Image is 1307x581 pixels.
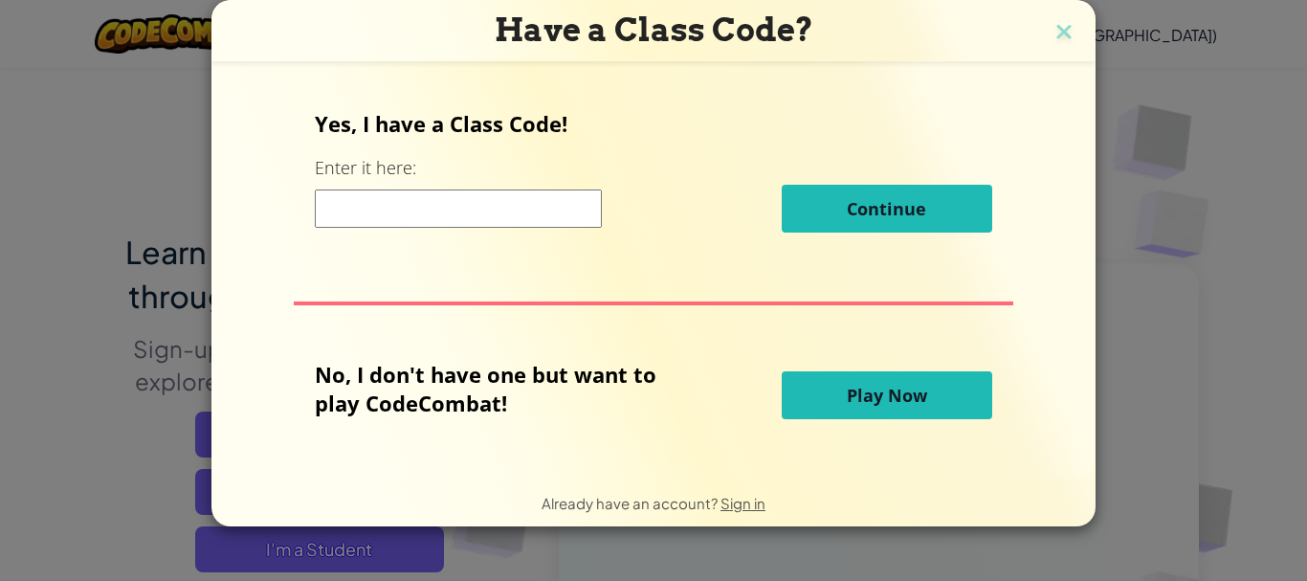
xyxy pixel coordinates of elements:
[315,109,991,138] p: Yes, I have a Class Code!
[1052,19,1076,48] img: close icon
[720,494,765,512] a: Sign in
[315,156,416,180] label: Enter it here:
[542,494,720,512] span: Already have an account?
[495,11,813,49] span: Have a Class Code?
[782,185,992,233] button: Continue
[847,197,926,220] span: Continue
[847,384,927,407] span: Play Now
[315,360,685,417] p: No, I don't have one but want to play CodeCombat!
[782,371,992,419] button: Play Now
